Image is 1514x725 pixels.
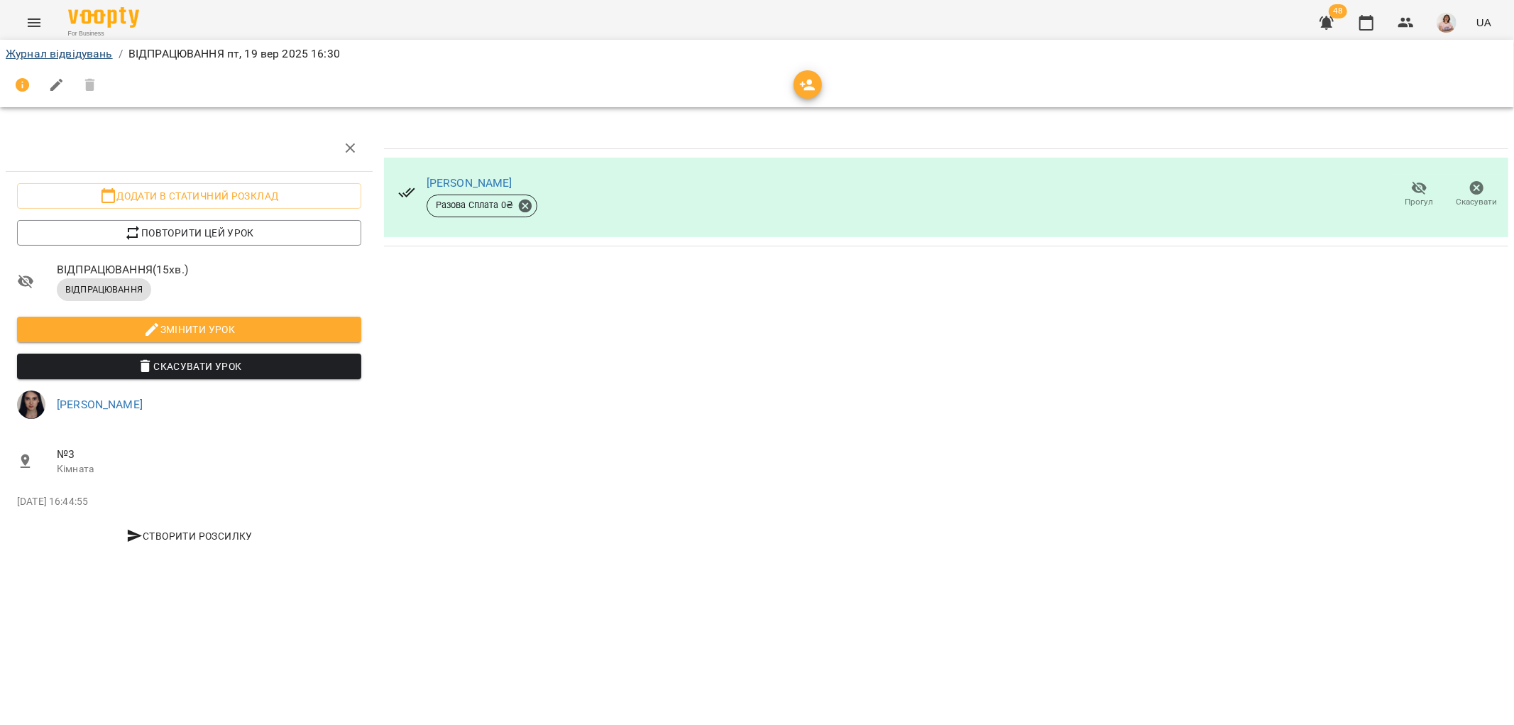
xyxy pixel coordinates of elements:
span: ВІДПРАЦЮВАННЯ [57,283,151,296]
button: Створити розсилку [17,523,361,549]
button: Скасувати [1448,175,1505,214]
span: Додати в статичний розклад [28,187,350,205]
span: Прогул [1405,196,1434,208]
p: Кімната [57,462,361,476]
span: For Business [68,29,139,38]
a: [PERSON_NAME] [57,398,143,411]
span: Повторити цей урок [28,224,350,241]
span: №3 [57,446,361,463]
img: d6480efa1b5b973ff6e5205d609fee70.jpg [17,391,45,419]
span: Скасувати [1457,196,1498,208]
span: ВІДПРАЦЮВАННЯ ( 15 хв. ) [57,261,361,278]
a: [PERSON_NAME] [427,176,512,190]
span: Скасувати Урок [28,358,350,375]
span: Разова Сплата 0 ₴ [427,199,522,212]
p: [DATE] 16:44:55 [17,495,361,509]
li: / [119,45,123,62]
button: Змінити урок [17,317,361,342]
img: Voopty Logo [68,7,139,28]
button: Додати в статичний розклад [17,183,361,209]
span: Створити розсилку [23,528,356,545]
img: a9a10fb365cae81af74a091d218884a8.jpeg [1437,13,1457,33]
a: Журнал відвідувань [6,47,113,60]
button: UA [1471,9,1497,36]
span: Змінити урок [28,321,350,338]
button: Menu [17,6,51,40]
button: Прогул [1390,175,1448,214]
button: Скасувати Урок [17,354,361,379]
p: ВІДПРАЦЮВАННЯ пт, 19 вер 2025 16:30 [128,45,340,62]
button: Повторити цей урок [17,220,361,246]
span: UA [1476,15,1491,30]
span: 48 [1329,4,1347,18]
nav: breadcrumb [6,45,1508,62]
div: Разова Сплата 0₴ [427,195,537,217]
